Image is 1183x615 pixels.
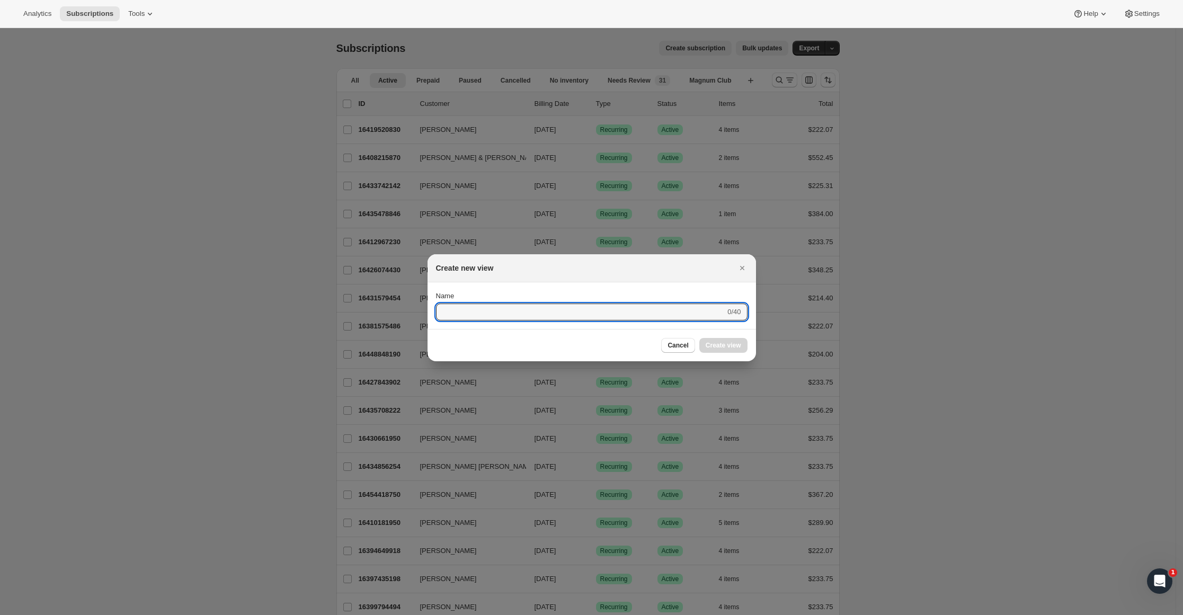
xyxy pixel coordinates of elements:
[122,6,162,21] button: Tools
[735,261,750,275] button: Close
[23,10,51,18] span: Analytics
[436,263,494,273] h2: Create new view
[60,6,120,21] button: Subscriptions
[1083,10,1098,18] span: Help
[436,292,455,300] span: Name
[128,10,145,18] span: Tools
[1169,568,1177,577] span: 1
[1117,6,1166,21] button: Settings
[661,338,695,353] button: Cancel
[66,10,113,18] span: Subscriptions
[1147,568,1172,594] iframe: Intercom live chat
[1134,10,1160,18] span: Settings
[1066,6,1115,21] button: Help
[17,6,58,21] button: Analytics
[668,341,688,350] span: Cancel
